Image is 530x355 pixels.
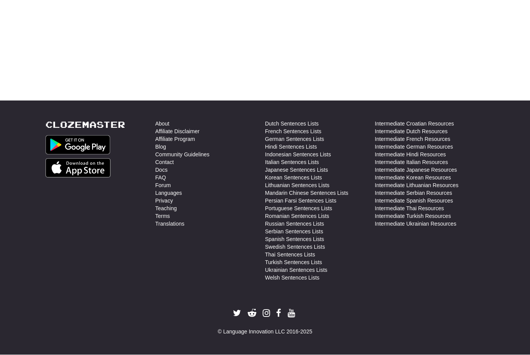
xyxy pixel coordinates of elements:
[265,182,329,189] a: Lithuanian Sentences Lists
[375,128,448,136] a: Intermediate Dutch Resources
[155,197,173,205] a: Privacy
[155,213,170,220] a: Terms
[375,182,458,189] a: Intermediate Lithuanian Resources
[265,136,324,143] a: German Sentences Lists
[155,136,195,143] a: Affiliate Program
[375,151,446,159] a: Intermediate Hindi Resources
[265,159,319,166] a: Italian Sentences Lists
[265,259,322,266] a: Turkish Sentences Lists
[375,136,450,143] a: Intermediate French Resources
[265,128,321,136] a: French Sentences Lists
[265,143,317,151] a: Hindi Sentences Lists
[155,174,166,182] a: FAQ
[375,143,453,151] a: Intermediate German Resources
[45,328,485,336] div: © Language Innovation LLC 2016-2025
[265,151,331,159] a: Indonesian Sentences Lists
[375,189,452,197] a: Intermediate Serbian Resources
[265,174,322,182] a: Korean Sentences Lists
[155,205,177,213] a: Teaching
[45,159,111,178] img: Get it on App Store
[155,220,184,228] a: Translations
[375,174,451,182] a: Intermediate Korean Resources
[155,143,166,151] a: Blog
[45,120,125,130] a: Clozemaster
[155,128,200,136] a: Affiliate Disclaimer
[265,251,315,259] a: Thai Sentences Lists
[45,136,110,155] img: Get it on Google Play
[155,151,210,159] a: Community Guidelines
[265,274,319,282] a: Welsh Sentences Lists
[265,120,319,128] a: Dutch Sentences Lists
[265,189,348,197] a: Mandarin Chinese Sentences Lists
[155,159,174,166] a: Contact
[155,182,171,189] a: Forum
[265,236,324,243] a: Spanish Sentences Lists
[155,120,169,128] a: About
[155,189,182,197] a: Languages
[265,228,323,236] a: Serbian Sentences Lists
[155,166,168,174] a: Docs
[375,205,444,213] a: Intermediate Thai Resources
[375,120,454,128] a: Intermediate Croatian Resources
[265,205,332,213] a: Portuguese Sentences Lists
[265,166,328,174] a: Japanese Sentences Lists
[265,197,336,205] a: Persian Farsi Sentences Lists
[375,220,456,228] a: Intermediate Ukrainian Resources
[375,197,453,205] a: Intermediate Spanish Resources
[375,166,457,174] a: Intermediate Japanese Resources
[375,213,451,220] a: Intermediate Turkish Resources
[265,243,325,251] a: Swedish Sentences Lists
[265,213,329,220] a: Romanian Sentences Lists
[265,266,327,274] a: Ukrainian Sentences Lists
[375,159,448,166] a: Intermediate Italian Resources
[265,220,324,228] a: Russian Sentences Lists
